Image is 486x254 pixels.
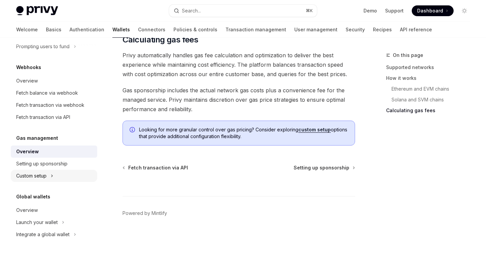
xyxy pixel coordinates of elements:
[16,218,58,226] div: Launch your wallet
[11,146,97,158] a: Overview
[373,22,392,38] a: Recipes
[123,34,198,45] span: Calculating gas fees
[16,160,67,168] div: Setting up sponsorship
[16,6,58,15] img: light logo
[16,89,78,97] div: Fetch balance via webhook
[112,22,130,38] a: Wallets
[386,73,475,84] a: How it works
[139,126,348,140] span: Looking for more granular control over gas pricing? Consider exploring options that provide addit...
[16,113,70,121] div: Fetch transaction via API
[16,22,38,38] a: Welcome
[11,111,97,123] a: Fetch transaction via API
[16,230,70,239] div: Integrate a global wallet
[16,101,84,109] div: Fetch transaction via webhook
[128,164,188,171] span: Fetch transaction via API
[16,206,38,214] div: Overview
[346,22,365,38] a: Security
[363,7,377,14] a: Demo
[393,51,423,59] span: On this page
[16,193,50,201] h5: Global wallets
[16,63,41,71] h5: Webhooks
[11,158,97,170] a: Setting up sponsorship
[11,87,97,99] a: Fetch balance via webhook
[459,5,470,16] button: Toggle dark mode
[46,22,61,38] a: Basics
[386,62,475,73] a: Supported networks
[417,7,443,14] span: Dashboard
[391,94,475,105] a: Solana and SVM chains
[400,22,432,38] a: API reference
[225,22,286,38] a: Transaction management
[138,22,165,38] a: Connectors
[16,134,58,142] h5: Gas management
[294,164,349,171] span: Setting up sponsorship
[169,5,317,17] button: Search...⌘K
[16,172,47,180] div: Custom setup
[11,99,97,111] a: Fetch transaction via webhook
[11,75,97,87] a: Overview
[182,7,201,15] div: Search...
[412,5,454,16] a: Dashboard
[294,164,354,171] a: Setting up sponsorship
[123,164,188,171] a: Fetch transaction via API
[123,51,355,79] span: Privy automatically handles gas fee calculation and optimization to deliver the best experience w...
[16,77,38,85] div: Overview
[130,127,136,134] svg: Info
[173,22,217,38] a: Policies & controls
[298,127,331,133] a: custom setup
[306,8,313,13] span: ⌘ K
[385,7,404,14] a: Support
[386,105,475,116] a: Calculating gas fees
[294,22,337,38] a: User management
[16,148,39,156] div: Overview
[123,86,355,114] span: Gas sponsorship includes the actual network gas costs plus a convenience fee for the managed serv...
[391,84,475,94] a: Ethereum and EVM chains
[70,22,104,38] a: Authentication
[11,204,97,216] a: Overview
[123,210,167,217] a: Powered by Mintlify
